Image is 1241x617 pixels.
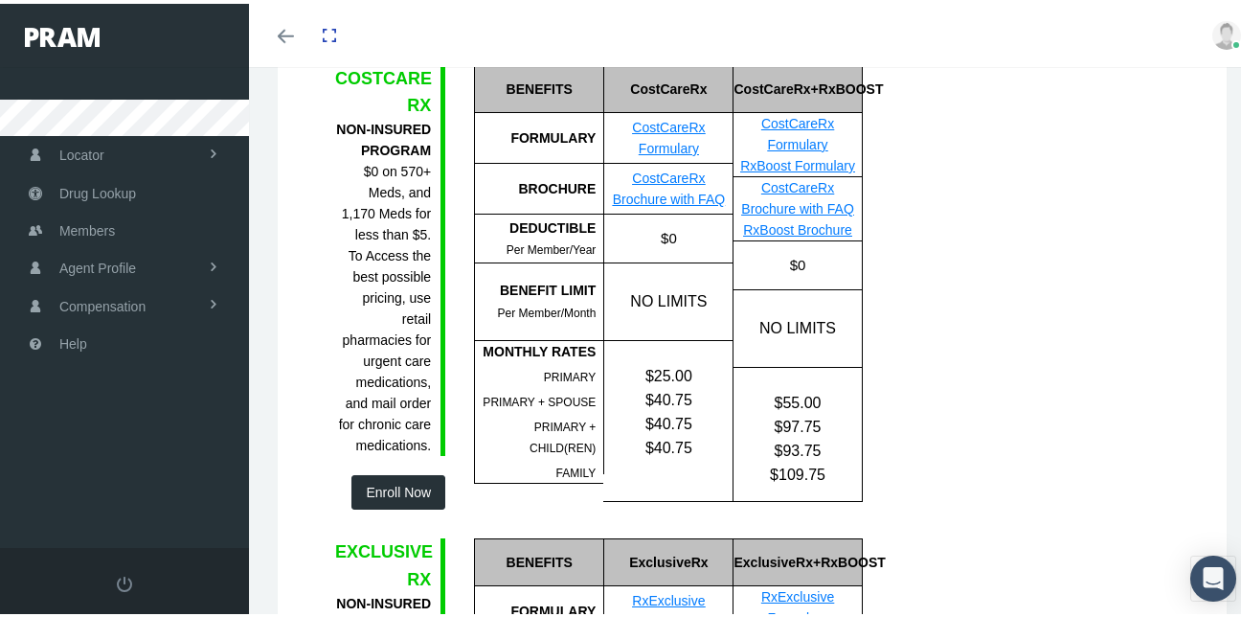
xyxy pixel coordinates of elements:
div: $0 on 570+ Meds, and 1,170 Meds for less than $5. To Access the best possible pricing, use retail... [335,115,431,452]
span: Agent Profile [59,246,136,283]
div: $93.75 [733,435,861,459]
div: CostCareRx [603,61,733,109]
a: CostCareRx Formulary [761,112,834,149]
div: $0 [603,211,733,259]
div: ExclusiveRx+RxBOOST [733,535,861,583]
div: DEDUCTIBLE [475,214,596,235]
div: $40.75 [604,408,733,432]
span: FAMILY [556,463,597,476]
img: user-placeholder.jpg [1212,17,1241,46]
div: $55.00 [733,387,861,411]
span: Help [59,322,87,358]
div: Open Intercom Messenger [1190,552,1236,598]
a: CostCareRx Brochure with FAQ [613,167,726,203]
div: EXCLUSIVE RX [335,535,431,589]
b: NON-INSURED PROGRAM [336,118,431,154]
button: Enroll Now [351,471,445,506]
div: $97.75 [733,411,861,435]
span: PRIMARY + CHILD(REN) [530,417,596,451]
span: Members [59,209,115,245]
div: COSTCARE RX [335,61,431,116]
span: Compensation [59,285,146,321]
a: RxBoost Brochure [743,218,852,234]
span: Per Member/Month [498,303,597,316]
div: ExclusiveRx [603,535,733,583]
div: NO LIMITS [603,260,733,336]
div: NO LIMITS [733,286,861,363]
a: CostCareRx Formulary [632,116,705,152]
span: Per Member/Year [507,240,597,253]
div: BROCHURE [474,160,603,211]
div: BENEFITS [474,61,603,109]
a: CostCareRx Brochure with FAQ [741,176,854,213]
div: BENEFIT LIMIT [475,276,596,297]
div: BENEFITS [474,535,603,583]
div: $109.75 [733,459,861,483]
div: $40.75 [604,384,733,408]
div: CostCareRx+RxBOOST [733,61,861,109]
a: RxBoost Formulary [740,154,855,170]
div: FORMULARY [474,109,603,160]
span: PRIMARY [544,367,596,380]
span: Locator [59,133,104,170]
span: PRIMARY + SPOUSE [483,392,596,405]
img: PRAM_20_x_78.png [25,24,100,43]
div: $0 [733,238,861,286]
div: MONTHLY RATES [475,337,596,358]
div: $40.75 [604,432,733,456]
span: Drug Lookup [59,171,136,208]
div: $25.00 [604,360,733,384]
